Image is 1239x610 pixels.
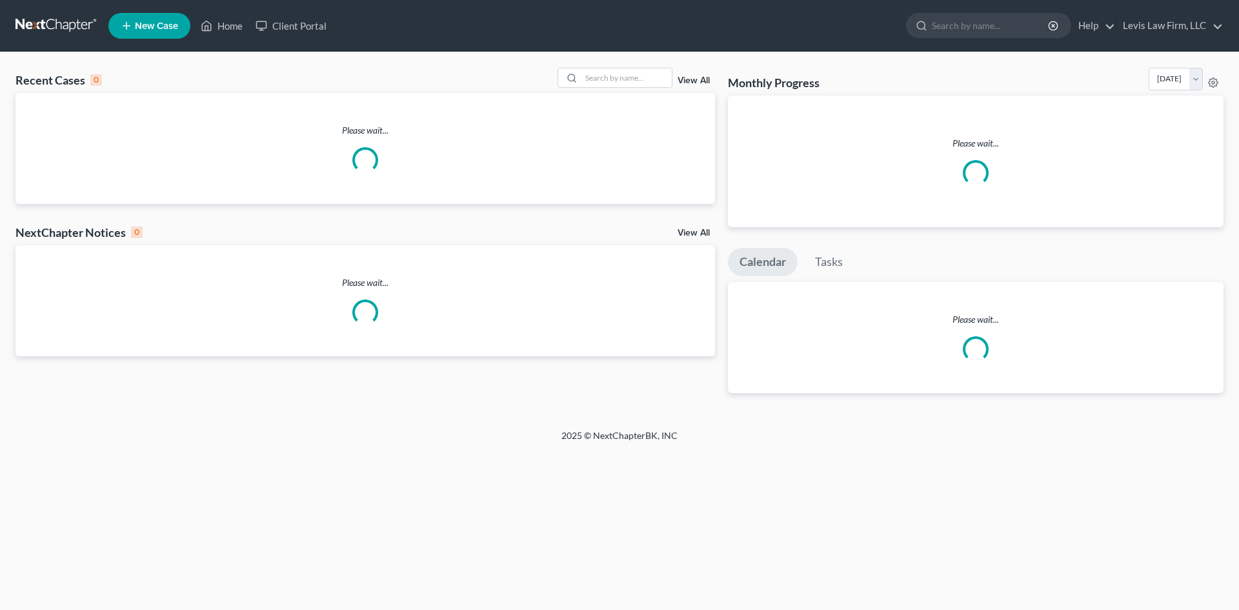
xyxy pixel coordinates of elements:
p: Please wait... [15,276,715,289]
div: Recent Cases [15,72,102,88]
span: New Case [135,21,178,31]
input: Search by name... [932,14,1050,37]
a: View All [678,76,710,85]
div: NextChapter Notices [15,225,143,240]
p: Please wait... [15,124,715,137]
a: Client Portal [249,14,333,37]
a: Home [194,14,249,37]
a: Tasks [803,248,854,276]
div: 2025 © NextChapterBK, INC [252,429,987,452]
input: Search by name... [581,68,672,87]
h3: Monthly Progress [728,75,820,90]
a: Levis Law Firm, LLC [1116,14,1223,37]
p: Please wait... [728,313,1224,326]
p: Please wait... [738,137,1213,150]
a: View All [678,229,710,238]
a: Help [1072,14,1115,37]
a: Calendar [728,248,798,276]
div: 0 [90,74,102,86]
div: 0 [131,227,143,238]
